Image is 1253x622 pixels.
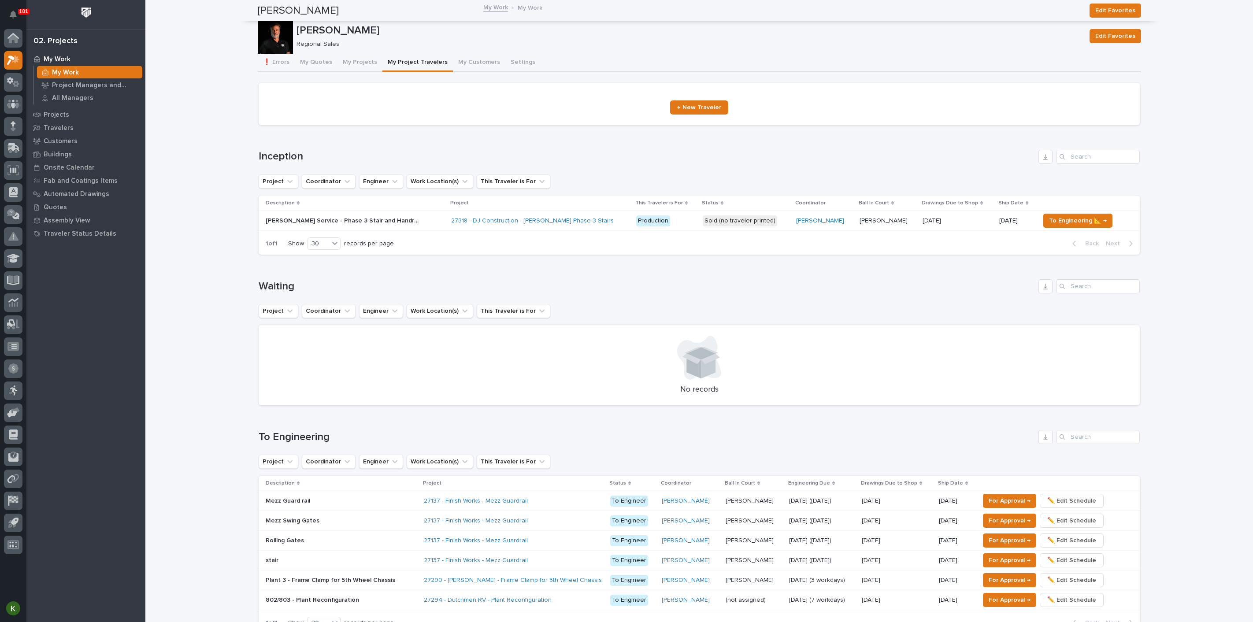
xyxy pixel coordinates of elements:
button: Notifications [4,5,22,24]
div: To Engineer [610,575,648,586]
p: Status [609,478,626,488]
div: Search [1056,430,1140,444]
p: [PERSON_NAME] [726,496,775,505]
a: 27137 - Finish Works - Mezz Guardrail [424,497,528,505]
div: 02. Projects [33,37,78,46]
span: For Approval → [989,515,1031,526]
p: Project [450,198,469,208]
button: ✏️ Edit Schedule [1040,494,1104,508]
div: To Engineer [610,496,648,507]
p: Description [266,198,295,208]
p: [DATE] ([DATE]) [789,497,855,505]
a: My Work [34,66,145,78]
span: Next [1106,240,1125,248]
button: This Traveler is For [477,304,550,318]
button: ✏️ Edit Schedule [1040,593,1104,607]
a: Fab and Coatings Items [26,174,145,187]
a: Travelers [26,121,145,134]
p: Ball In Court [859,198,889,208]
span: For Approval → [989,555,1031,566]
p: [DATE] [862,575,882,584]
span: For Approval → [989,575,1031,585]
span: ✏️ Edit Schedule [1047,496,1096,506]
p: Onsite Calendar [44,164,95,172]
p: Regional Sales [297,41,1079,48]
p: Automated Drawings [44,190,109,198]
p: Quotes [44,204,67,211]
a: 27318 - DJ Construction - [PERSON_NAME] Phase 3 Stairs [451,217,614,225]
a: Customers [26,134,145,148]
p: Ship Date [998,198,1023,208]
tr: Mezz Guard railMezz Guard rail 27137 - Finish Works - Mezz Guardrail To Engineer[PERSON_NAME] [PE... [259,491,1140,511]
a: Assembly View [26,214,145,227]
a: 27137 - Finish Works - Mezz Guardrail [424,537,528,544]
tr: 802/803 - Plant Reconfiguration802/803 - Plant Reconfiguration 27294 - Dutchmen RV - Plant Reconf... [259,590,1140,610]
a: 27137 - Finish Works - Mezz Guardrail [424,517,528,525]
tr: Mezz Swing GatesMezz Swing Gates 27137 - Finish Works - Mezz Guardrail To Engineer[PERSON_NAME] [... [259,511,1140,531]
span: ✏️ Edit Schedule [1047,515,1096,526]
p: [DATE] [939,537,973,544]
button: For Approval → [983,533,1036,548]
button: For Approval → [983,573,1036,587]
button: Work Location(s) [407,174,473,189]
span: To Engineering 📐 → [1049,215,1107,226]
div: To Engineer [610,555,648,566]
p: (not assigned) [726,595,767,604]
button: users-avatar [4,599,22,618]
button: ✏️ Edit Schedule [1040,553,1104,567]
button: For Approval → [983,553,1036,567]
a: [PERSON_NAME] [662,577,710,584]
button: Coordinator [302,304,356,318]
p: Engineering Due [788,478,830,488]
button: ✏️ Edit Schedule [1040,514,1104,528]
a: [PERSON_NAME] [662,537,710,544]
p: Coordinator [795,198,826,208]
span: Back [1080,240,1099,248]
p: [DATE] [939,596,973,604]
p: 101 [19,8,28,15]
p: My Work [44,56,70,63]
button: Coordinator [302,455,356,469]
p: records per page [344,240,394,248]
p: [DATE] [939,517,973,525]
a: [PERSON_NAME] [796,217,844,225]
a: Traveler Status Details [26,227,145,240]
span: ✏️ Edit Schedule [1047,555,1096,566]
a: Buildings [26,148,145,161]
h1: Inception [259,150,1035,163]
a: 27290 - [PERSON_NAME] - Frame Clamp for 5th Wheel Chassis [424,577,602,584]
p: [DATE] [999,217,1033,225]
p: [PERSON_NAME] [726,575,775,584]
button: For Approval → [983,514,1036,528]
p: [PERSON_NAME] [726,555,775,564]
p: My Work [518,2,542,12]
a: 27294 - Dutchmen RV - Plant Reconfiguration [424,596,552,604]
p: [PERSON_NAME] [726,515,775,525]
p: Customers [44,137,78,145]
button: Project [259,304,298,318]
a: My Work [483,2,508,12]
a: [PERSON_NAME] [662,596,710,604]
button: To Engineering 📐 → [1043,214,1112,228]
tr: [PERSON_NAME] Service - Phase 3 Stair and Handrail[PERSON_NAME] Service - Phase 3 Stair and Handr... [259,211,1140,231]
p: [PERSON_NAME] [860,215,909,225]
tr: Plant 3 - Frame Clamp for 5th Wheel ChassisPlant 3 - Frame Clamp for 5th Wheel Chassis 27290 - [P... [259,570,1140,590]
p: Drawings Due to Shop [861,478,917,488]
span: For Approval → [989,595,1031,605]
p: [PERSON_NAME] Service - Phase 3 Stair and Handrail [266,215,422,225]
img: Workspace Logo [78,4,94,21]
p: [DATE] [862,595,882,604]
p: [DATE] [862,535,882,544]
tr: stairstair 27137 - Finish Works - Mezz Guardrail To Engineer[PERSON_NAME] [PERSON_NAME][PERSON_NA... [259,551,1140,570]
div: Sold (no traveler printed) [703,215,777,226]
span: ✏️ Edit Schedule [1047,575,1096,585]
button: Project [259,174,298,189]
p: Ball In Court [725,478,755,488]
p: Project [423,478,441,488]
a: + New Traveler [670,100,728,115]
p: Traveler Status Details [44,230,116,238]
button: For Approval → [983,593,1036,607]
a: [PERSON_NAME] [662,557,710,564]
p: [DATE] [939,577,973,584]
span: ✏️ Edit Schedule [1047,595,1096,605]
